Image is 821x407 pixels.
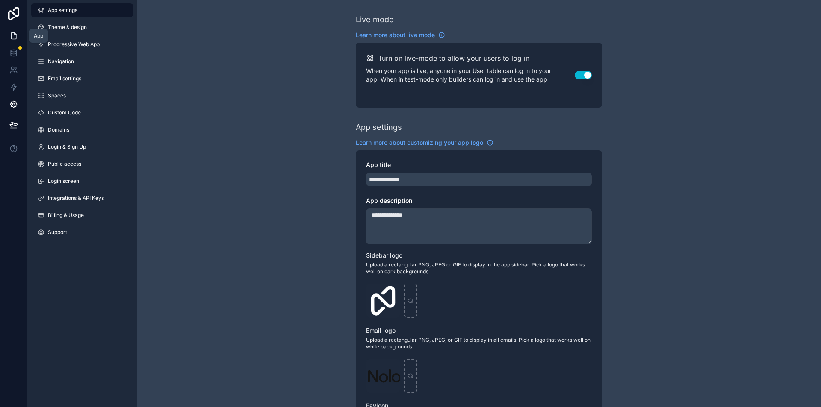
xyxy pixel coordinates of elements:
span: Spaces [48,92,66,99]
span: Progressive Web App [48,41,100,48]
span: Domains [48,126,69,133]
p: When your app is live, anyone in your User table can log in to your app. When in test-mode only b... [366,67,575,84]
a: Learn more about live mode [356,31,445,39]
a: Domains [31,123,133,137]
a: Public access [31,157,133,171]
div: App [34,32,43,39]
a: Spaces [31,89,133,102]
span: Integrations & API Keys [48,195,104,202]
span: Support [48,229,67,236]
span: Public access [48,161,81,167]
span: Custom Code [48,109,81,116]
span: Login screen [48,178,79,184]
span: App settings [48,7,77,14]
span: Email settings [48,75,81,82]
a: Progressive Web App [31,38,133,51]
a: Login & Sign Up [31,140,133,154]
a: Email settings [31,72,133,85]
a: Learn more about customizing your app logo [356,138,493,147]
a: Login screen [31,174,133,188]
span: App title [366,161,391,168]
span: Learn more about customizing your app logo [356,138,483,147]
span: Theme & design [48,24,87,31]
a: Navigation [31,55,133,68]
span: Learn more about live mode [356,31,435,39]
a: Support [31,225,133,239]
span: Billing & Usage [48,212,84,219]
a: Integrations & API Keys [31,191,133,205]
span: Email logo [366,327,396,334]
a: Billing & Usage [31,208,133,222]
h2: Turn on live-mode to allow your users to log in [378,53,529,63]
div: App settings [356,121,402,133]
a: App settings [31,3,133,17]
span: Upload a rectangular PNG, JPEG or GIF to display in the app sidebar. Pick a logo that works well ... [366,261,592,275]
span: Navigation [48,58,74,65]
a: Theme & design [31,20,133,34]
span: Upload a rectangular PNG, JPEG, or GIF to display in all emails. Pick a logo that works well on w... [366,337,592,350]
div: Live mode [356,14,394,26]
span: Sidebar logo [366,252,402,259]
span: App description [366,197,412,204]
span: Login & Sign Up [48,143,86,150]
a: Custom Code [31,106,133,120]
